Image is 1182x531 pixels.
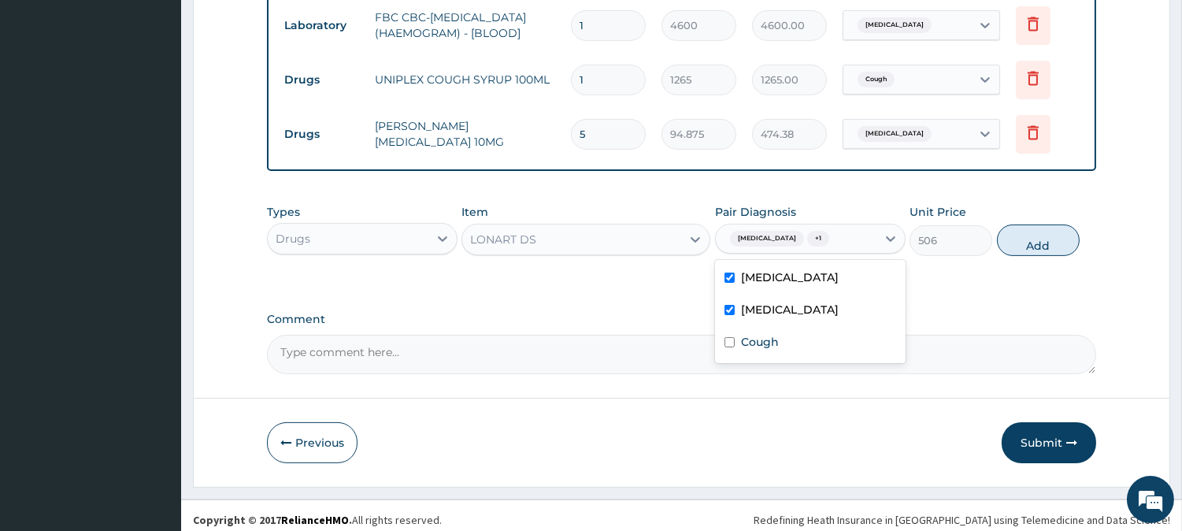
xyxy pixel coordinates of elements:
[858,17,932,33] span: [MEDICAL_DATA]
[910,204,966,220] label: Unit Price
[8,359,300,414] textarea: Type your message and hit 'Enter'
[715,204,796,220] label: Pair Diagnosis
[29,79,64,118] img: d_794563401_company_1708531726252_794563401
[276,65,367,95] td: Drugs
[267,206,300,219] label: Types
[997,225,1080,256] button: Add
[461,204,488,220] label: Item
[1002,422,1096,463] button: Submit
[276,231,310,247] div: Drugs
[276,120,367,149] td: Drugs
[741,334,779,350] label: Cough
[82,88,265,109] div: Chat with us now
[730,231,804,247] span: [MEDICAL_DATA]
[91,163,217,322] span: We're online!
[741,269,839,285] label: [MEDICAL_DATA]
[281,513,349,527] a: RelianceHMO
[858,72,895,87] span: Cough
[267,422,358,463] button: Previous
[258,8,296,46] div: Minimize live chat window
[741,302,839,317] label: [MEDICAL_DATA]
[276,11,367,40] td: Laboratory
[367,110,563,158] td: [PERSON_NAME][MEDICAL_DATA] 10MG
[858,126,932,142] span: [MEDICAL_DATA]
[367,64,563,95] td: UNIPLEX COUGH SYRUP 100ML
[470,232,536,247] div: LONART DS
[367,2,563,49] td: FBC CBC-[MEDICAL_DATA] (HAEMOGRAM) - [BLOOD]
[193,513,352,527] strong: Copyright © 2017 .
[267,313,1096,326] label: Comment
[754,512,1170,528] div: Redefining Heath Insurance in [GEOGRAPHIC_DATA] using Telemedicine and Data Science!
[807,231,829,247] span: + 1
